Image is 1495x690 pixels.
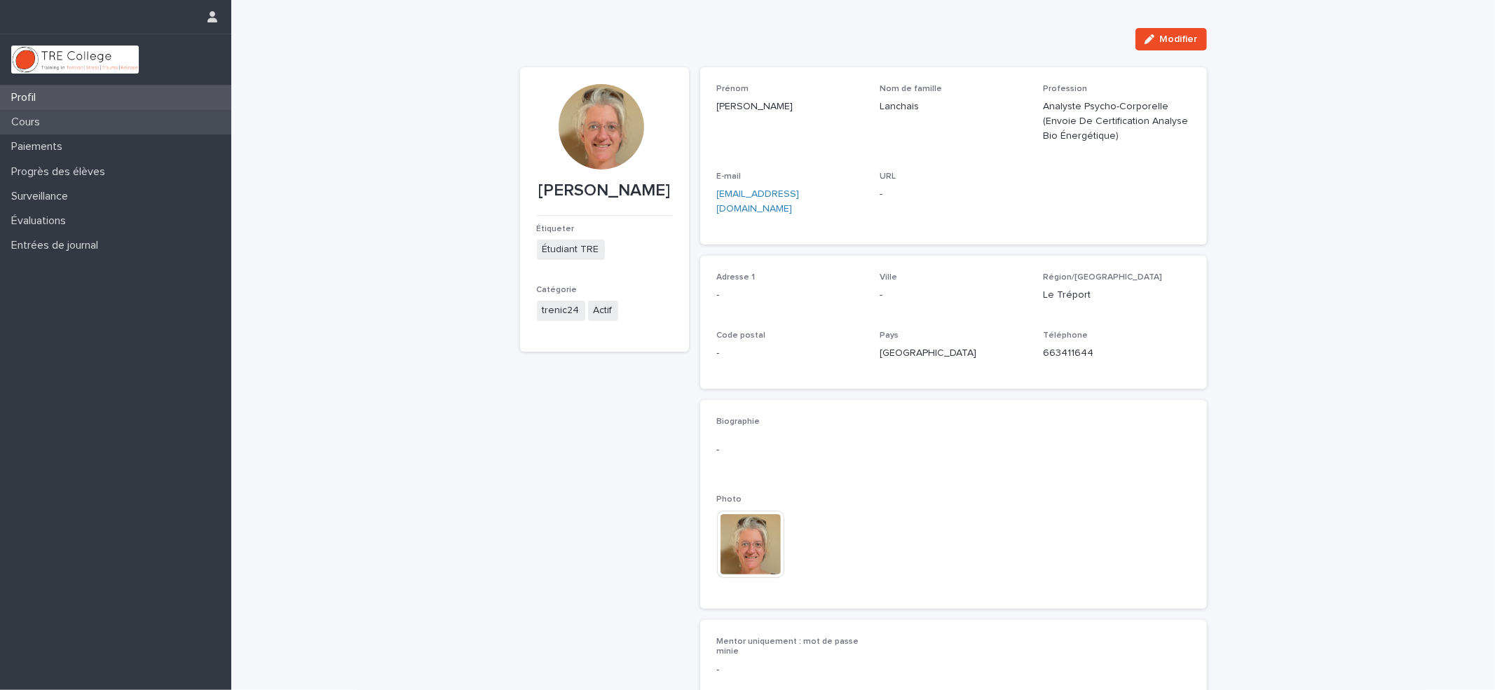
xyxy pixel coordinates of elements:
font: Téléphone [1043,331,1088,340]
font: [GEOGRAPHIC_DATA] [880,348,976,358]
img: L01RLPSrRaOWR30Oqb5K [11,46,139,74]
font: Entrées de journal [11,240,98,251]
font: [PERSON_NAME] [538,182,670,199]
font: Nom de famille [880,85,942,93]
font: Prénom [717,85,749,93]
font: - [880,189,882,199]
font: Ville [880,273,897,282]
font: URL [880,172,896,181]
font: Paiements [11,141,62,152]
font: - [880,290,882,300]
font: Le Tréport [1043,290,1091,300]
font: Étudiant TRE [542,244,599,254]
font: - [717,348,720,358]
font: trenic24 [542,305,580,315]
font: [PERSON_NAME] [717,102,793,111]
font: Progrès des élèves [11,166,105,177]
font: Biographie [717,418,760,426]
font: Cours [11,116,40,127]
a: 663411644 [1043,348,1093,358]
font: Surveillance [11,191,68,202]
button: Modifier [1135,28,1207,50]
font: Catégorie [537,286,578,294]
font: - [717,290,720,300]
font: Profil [11,92,36,103]
font: Analyste Psycho-Corporelle (Envoie De Certification Analyse Bio Énergétique) [1043,102,1191,141]
font: - [717,665,720,675]
font: Modifier [1160,34,1198,44]
font: Mentor uniquement : mot de passe minie [717,637,859,656]
font: Lanchais [880,102,919,111]
font: Région/[GEOGRAPHIC_DATA] [1043,273,1162,282]
font: Code postal [717,331,766,340]
font: Actif [594,305,613,315]
font: - [717,445,720,455]
font: Pays [880,331,899,340]
font: Photo [717,495,742,504]
font: Étiqueter [537,225,575,233]
a: [EMAIL_ADDRESS][DOMAIN_NAME] [717,189,800,214]
font: E-mail [717,172,742,181]
font: Profession [1043,85,1087,93]
font: Adresse 1 [717,273,756,282]
font: Évaluations [11,215,66,226]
